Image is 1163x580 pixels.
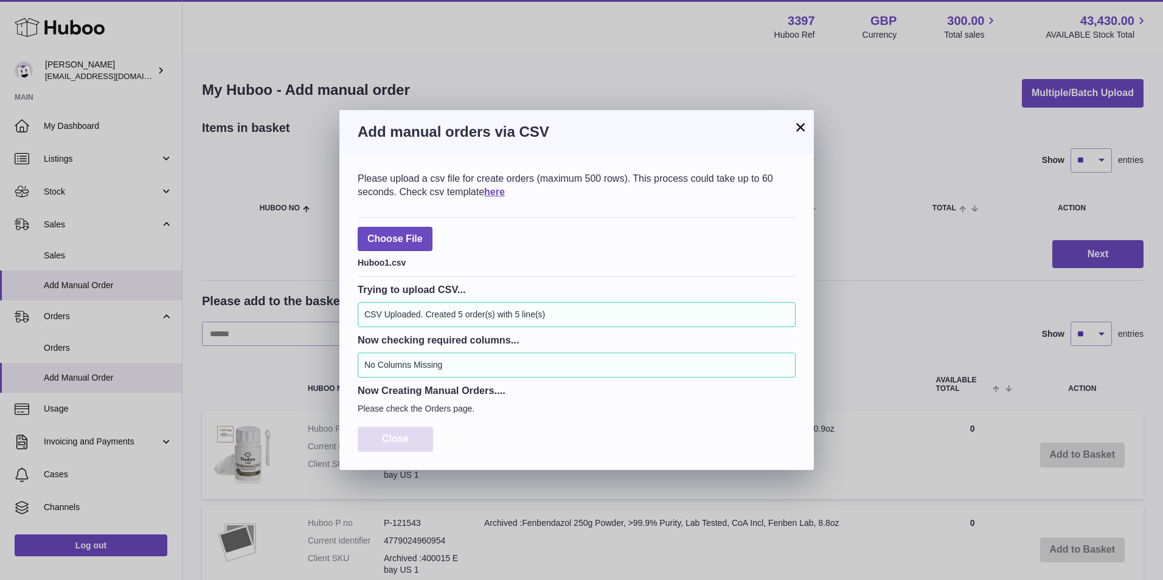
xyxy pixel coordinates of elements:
div: Huboo1.csv [358,254,796,269]
h3: Add manual orders via CSV [358,122,796,142]
div: Please upload a csv file for create orders (maximum 500 rows). This process could take up to 60 s... [358,172,796,198]
div: CSV Uploaded. Created 5 order(s) with 5 line(s) [358,302,796,327]
div: No Columns Missing [358,353,796,378]
h3: Now Creating Manual Orders.... [358,384,796,397]
button: Close [358,427,433,452]
h3: Trying to upload CSV... [358,283,796,296]
p: Please check the Orders page. [358,403,796,415]
span: Close [382,433,409,444]
a: here [484,187,505,197]
button: × [793,120,808,134]
span: Choose File [358,227,432,252]
h3: Now checking required columns... [358,333,796,347]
